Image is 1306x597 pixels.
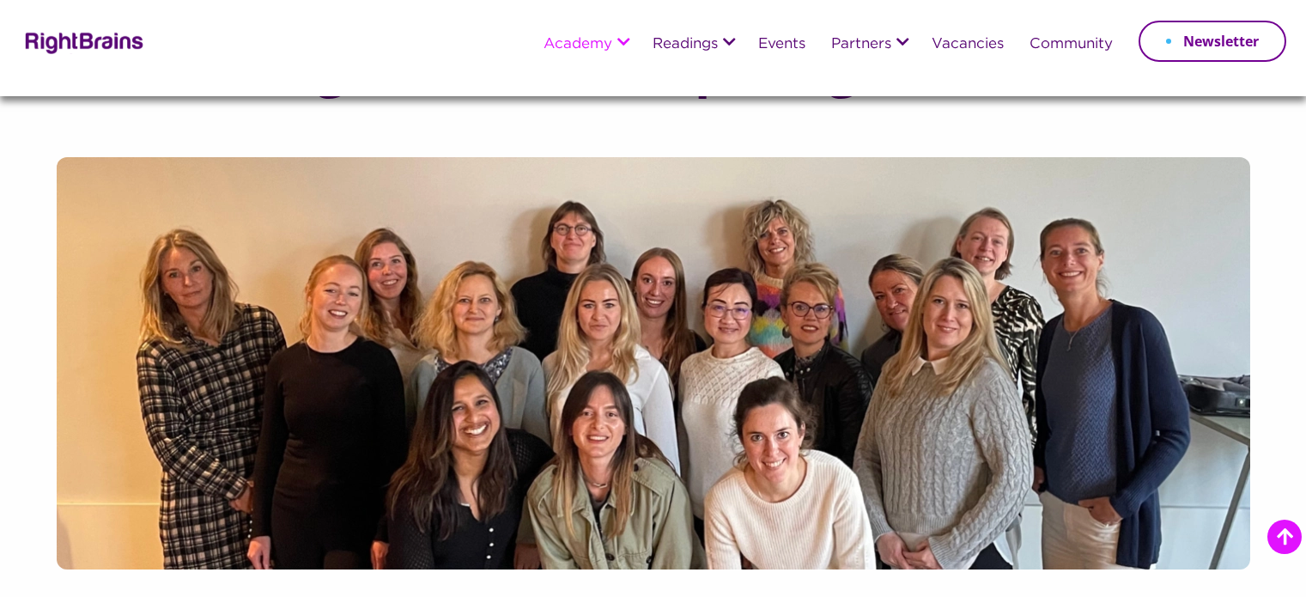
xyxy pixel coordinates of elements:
a: Readings [653,37,718,52]
img: Rightbrains [20,29,144,54]
a: Community [1030,37,1113,52]
a: Vacancies [932,37,1004,52]
a: Events [758,37,805,52]
a: Academy [544,37,612,52]
a: Partners [831,37,891,52]
a: Newsletter [1139,21,1286,62]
